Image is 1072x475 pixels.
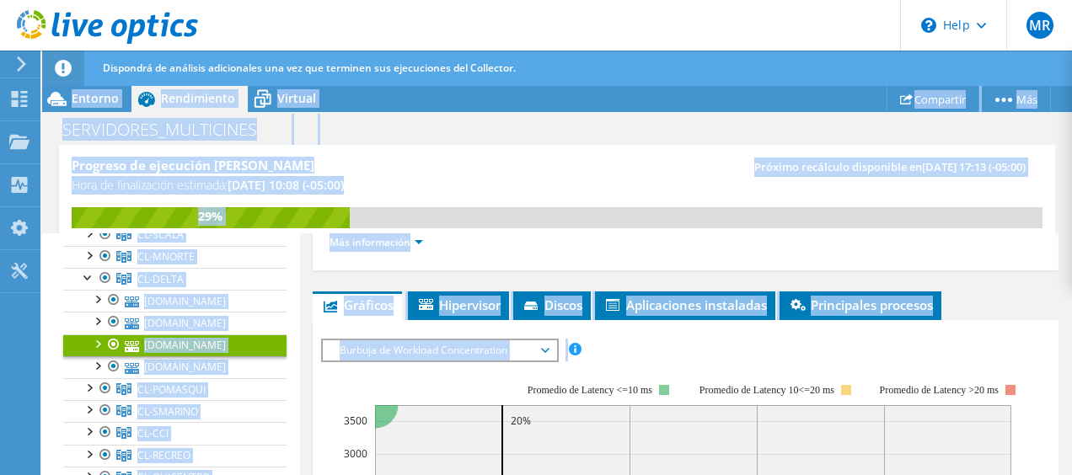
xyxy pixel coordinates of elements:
a: CL-RECREO [63,445,287,467]
text: 20% [511,414,531,428]
span: CL-SMARINO [137,404,198,419]
span: CL-POMASQUI [137,382,206,397]
span: Rendimiento [161,90,235,106]
span: Próximo recálculo disponible en [754,159,1034,174]
span: Burbuja de Workload Concentration [331,340,548,360]
a: CL-SMARINO [63,400,287,422]
span: Hipervisor [416,296,501,313]
span: Discos [522,296,582,313]
text: 3000 [344,446,367,461]
a: Más información [330,235,423,249]
a: CL-MNORTE [63,246,287,268]
a: [DOMAIN_NAME] [63,334,287,356]
span: CL-DELTA [137,272,184,286]
tspan: Promedio de Latency 10<=20 ms [699,384,834,396]
a: CL-DELTA [63,268,287,290]
span: Virtual [277,90,316,106]
a: Compartir [887,86,979,112]
a: [DOMAIN_NAME] [63,290,287,312]
span: Aplicaciones instaladas [603,296,767,313]
span: CL-MNORTE [137,249,195,264]
a: [DOMAIN_NAME] [63,312,287,334]
a: Más [978,86,1051,112]
text: 3500 [344,414,367,428]
a: [DOMAIN_NAME] [63,356,287,378]
span: CL-RECREO [137,448,190,462]
text: Promedio de Latency >20 ms [879,384,999,396]
svg: \n [921,18,936,33]
a: CL-SCALA [63,224,287,246]
span: [DATE] 17:13 (-05:00) [922,159,1026,174]
a: CL-CCI [63,422,287,444]
span: Entorno [72,90,119,106]
a: CL-POMASQUI [63,378,287,400]
span: Principales procesos [788,296,933,313]
tspan: Promedio de Latency <=10 ms [527,384,652,396]
span: CL-CCI [137,426,169,440]
span: Gráficos [321,296,394,313]
span: [DATE] 10:08 (-05:00) [228,177,344,193]
h4: Hora de finalización estimada: [72,176,344,195]
div: 29% [72,207,350,226]
h1: SERVIDORES_MULTICINES [55,120,283,139]
span: Dispondrá de análisis adicionales una vez que terminen sus ejecuciones del Collector. [103,61,516,75]
span: CL-SCALA [137,227,184,242]
span: MR [1026,12,1053,39]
